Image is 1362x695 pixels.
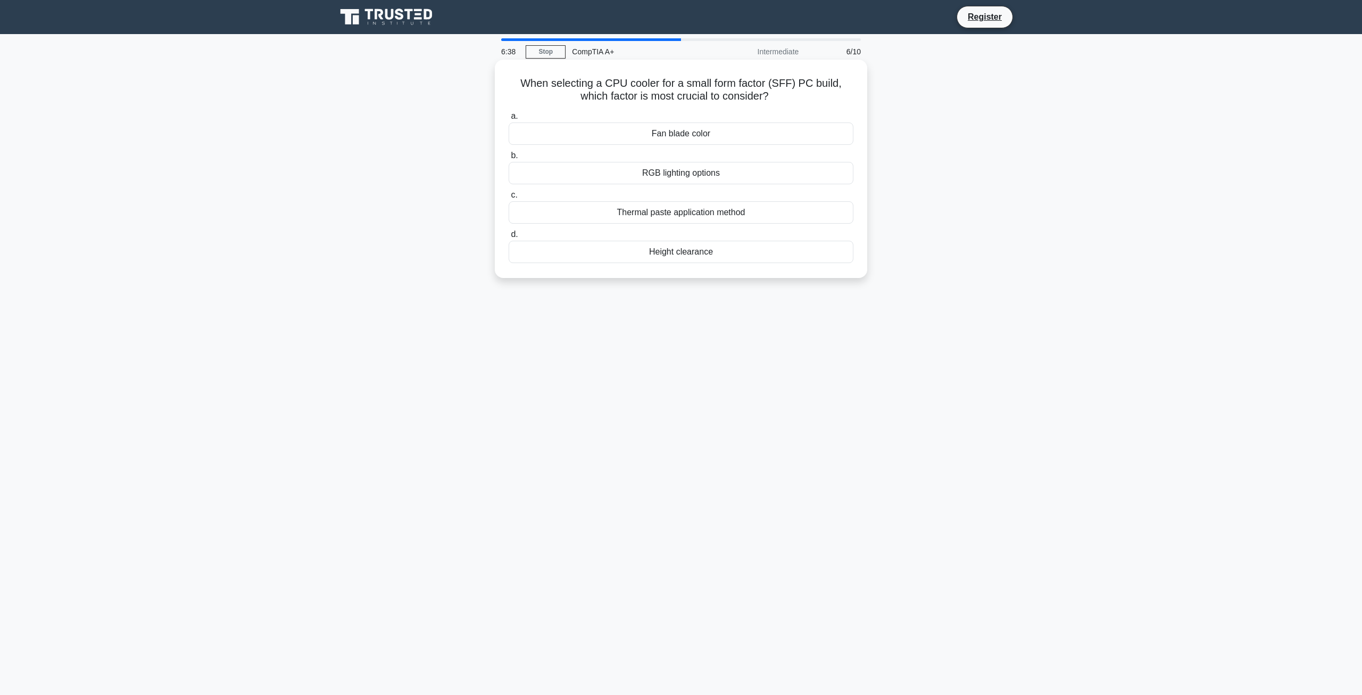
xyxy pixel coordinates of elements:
span: d. [511,230,518,239]
div: 6:38 [495,41,526,62]
div: CompTIA A+ [566,41,712,62]
div: Fan blade color [509,122,853,145]
div: Thermal paste application method [509,201,853,224]
div: Height clearance [509,241,853,263]
span: c. [511,190,517,199]
div: 6/10 [805,41,867,62]
a: Stop [526,45,566,59]
div: Intermediate [712,41,805,62]
span: b. [511,151,518,160]
div: RGB lighting options [509,162,853,184]
a: Register [961,10,1008,23]
span: a. [511,111,518,120]
h5: When selecting a CPU cooler for a small form factor (SFF) PC build, which factor is most crucial ... [508,77,854,103]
